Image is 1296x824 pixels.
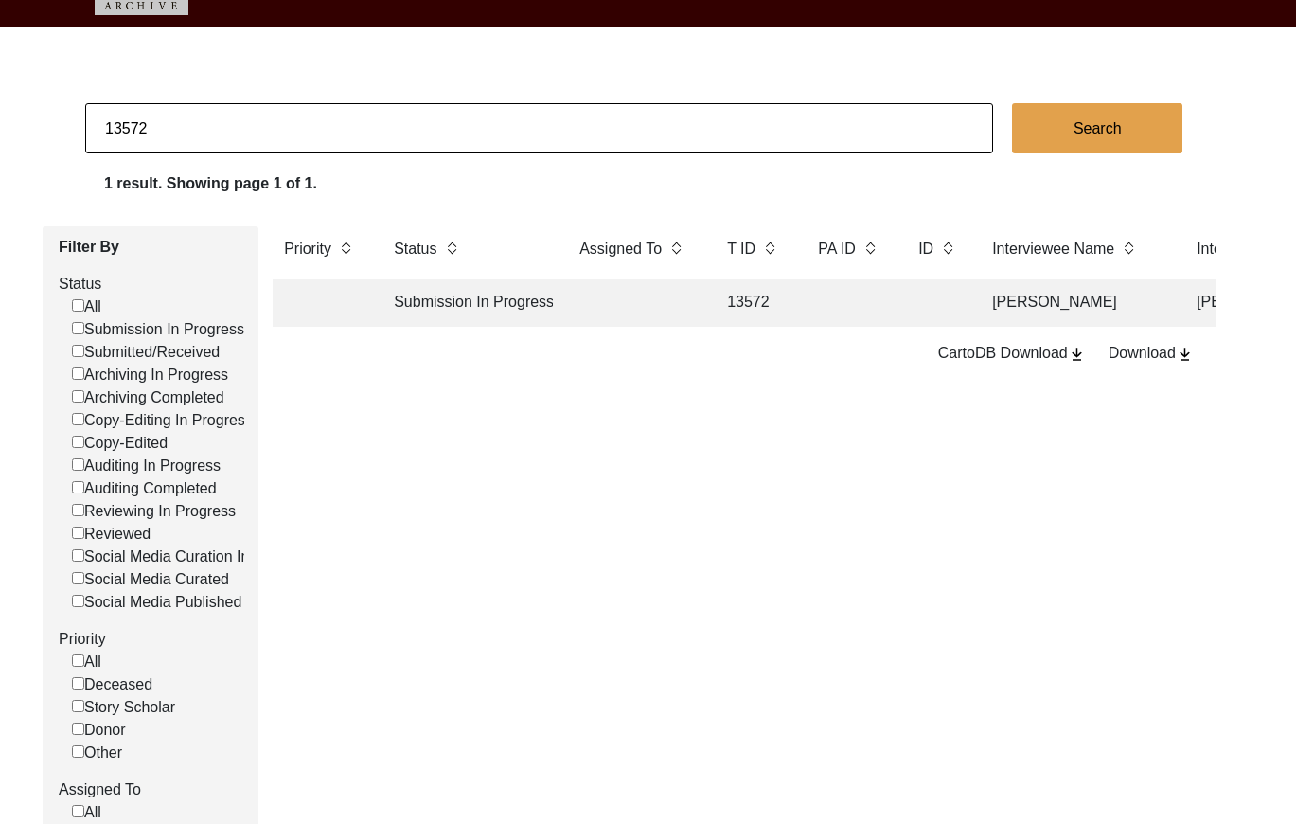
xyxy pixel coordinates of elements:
[72,341,220,364] label: Submitted/Received
[59,628,244,651] label: Priority
[394,238,436,260] label: Status
[284,238,331,260] label: Priority
[72,296,101,318] label: All
[72,409,253,432] label: Copy-Editing In Progress
[72,318,244,341] label: Submission In Progress
[938,342,1086,365] div: CartoDB Download
[1197,238,1270,260] label: Interviewer
[72,595,84,607] input: Social Media Published
[72,413,84,425] input: Copy-Editing In Progress
[72,436,84,448] input: Copy-Edited
[59,273,244,296] label: Status
[1012,103,1182,153] button: Search
[72,527,84,539] input: Reviewed
[763,238,776,259] img: sort-button.png
[72,500,236,523] label: Reviewing In Progress
[72,745,84,758] input: Other
[339,238,352,259] img: sort-button.png
[669,238,683,259] img: sort-button.png
[72,367,84,380] input: Archiving In Progress
[104,172,317,195] label: 1 result. Showing page 1 of 1.
[72,364,228,386] label: Archiving In Progress
[72,477,217,500] label: Auditing Completed
[72,549,84,562] input: Social Media Curation In Progress
[727,238,755,260] label: T ID
[579,238,662,260] label: Assigned To
[72,481,84,493] input: Auditing Completed
[72,591,241,614] label: Social Media Published
[72,455,221,477] label: Auditing In Progress
[72,432,168,455] label: Copy-Edited
[992,238,1114,260] label: Interviewee Name
[1109,342,1194,365] div: Download
[72,345,84,357] input: Submitted/Received
[382,279,553,327] td: Submission In Progress
[72,677,84,690] input: Deceased
[72,386,224,409] label: Archiving Completed
[72,700,84,712] input: Story Scholar
[72,523,151,546] label: Reviewed
[818,238,856,260] label: PA ID
[72,504,84,516] input: Reviewing In Progress
[445,238,458,259] img: sort-button.png
[72,719,126,742] label: Donor
[72,696,175,719] label: Story Scholar
[72,801,101,824] label: All
[59,779,244,801] label: Assigned To
[72,458,84,471] input: Auditing In Progress
[1068,346,1086,363] img: download-button.png
[716,279,791,327] td: 13572
[72,805,84,817] input: All
[72,390,84,403] input: Archiving Completed
[85,103,993,153] input: Search...
[72,742,122,764] label: Other
[918,238,933,260] label: ID
[1176,346,1194,363] img: download-button.png
[72,546,314,568] label: Social Media Curation In Progress
[72,723,84,735] input: Donor
[941,238,954,259] img: sort-button.png
[72,673,152,696] label: Deceased
[72,568,229,591] label: Social Media Curated
[863,238,877,259] img: sort-button.png
[72,654,84,667] input: All
[72,651,101,673] label: All
[1122,238,1135,259] img: sort-button.png
[72,572,84,584] input: Social Media Curated
[72,322,84,334] input: Submission In Progress
[72,299,84,312] input: All
[981,279,1170,327] td: [PERSON_NAME]
[59,236,244,259] label: Filter By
